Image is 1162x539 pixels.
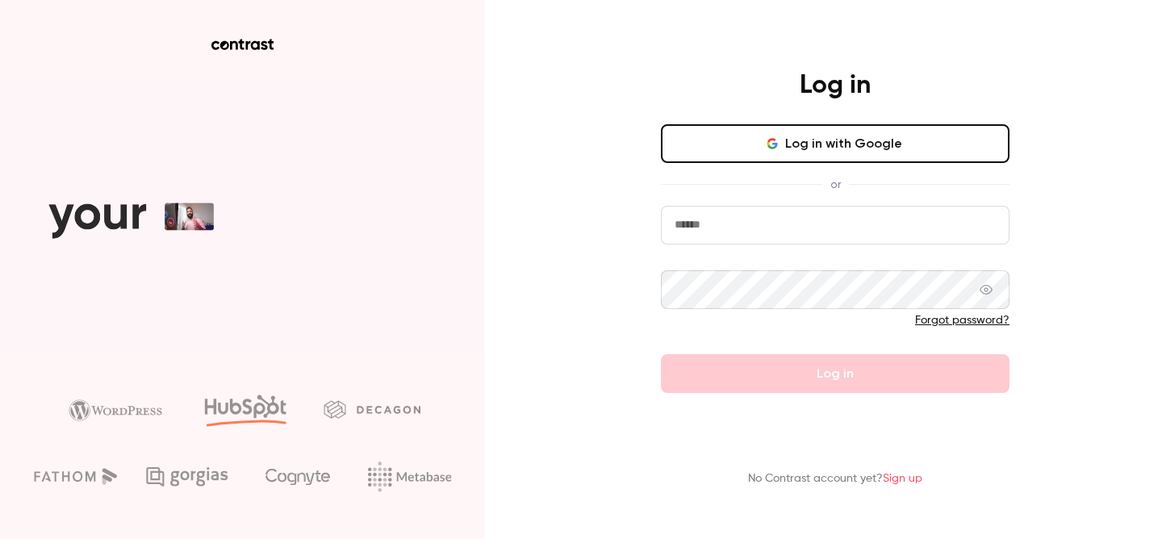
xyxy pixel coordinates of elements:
a: Sign up [883,473,922,484]
button: Log in with Google [661,124,1009,163]
a: Forgot password? [915,315,1009,326]
img: decagon [324,400,420,418]
span: or [822,176,849,193]
h4: Log in [800,69,871,102]
p: No Contrast account yet? [748,470,922,487]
